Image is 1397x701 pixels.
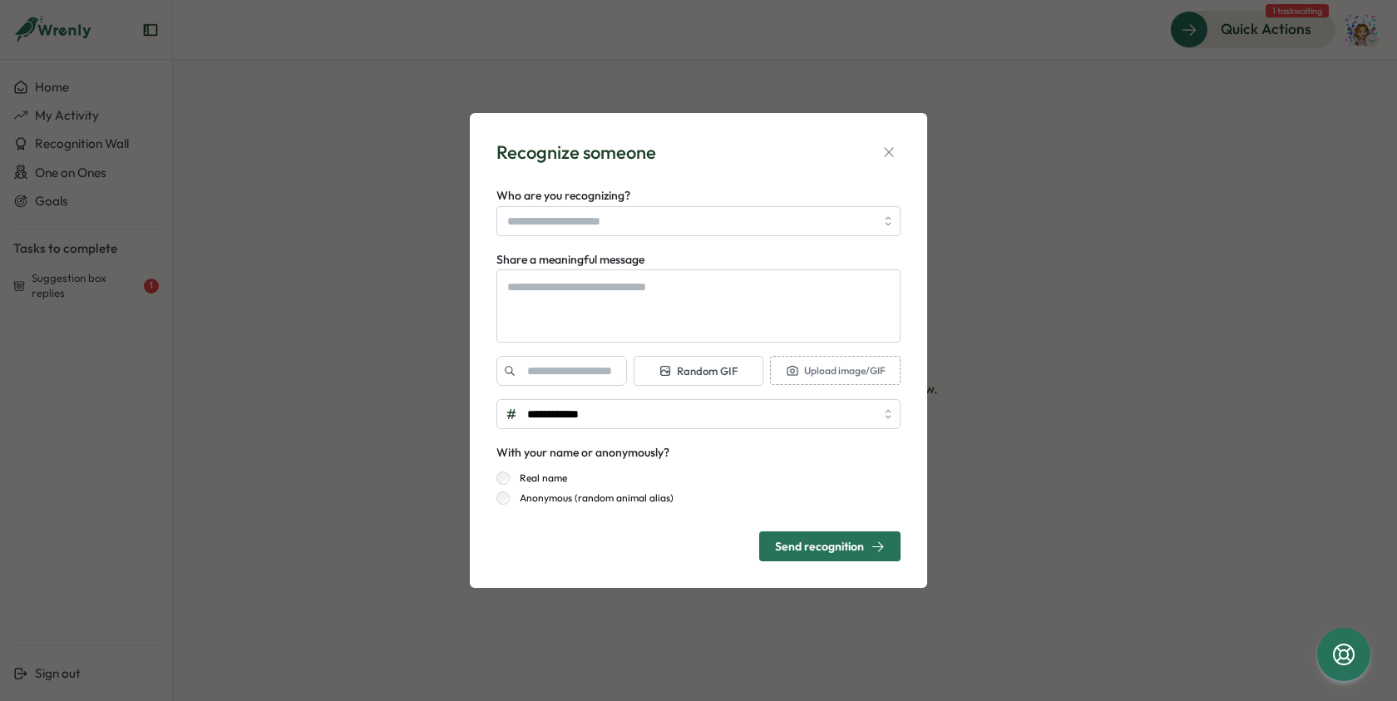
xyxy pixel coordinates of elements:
button: Random GIF [634,356,764,386]
label: Real name [510,471,567,485]
div: With your name or anonymously? [496,444,669,462]
button: Send recognition [759,531,901,561]
label: Who are you recognizing? [496,187,630,205]
label: Share a meaningful message [496,251,644,269]
label: Anonymous (random animal alias) [510,491,674,505]
div: Recognize someone [496,140,656,165]
div: Send recognition [775,540,885,554]
span: Random GIF [659,364,738,379]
